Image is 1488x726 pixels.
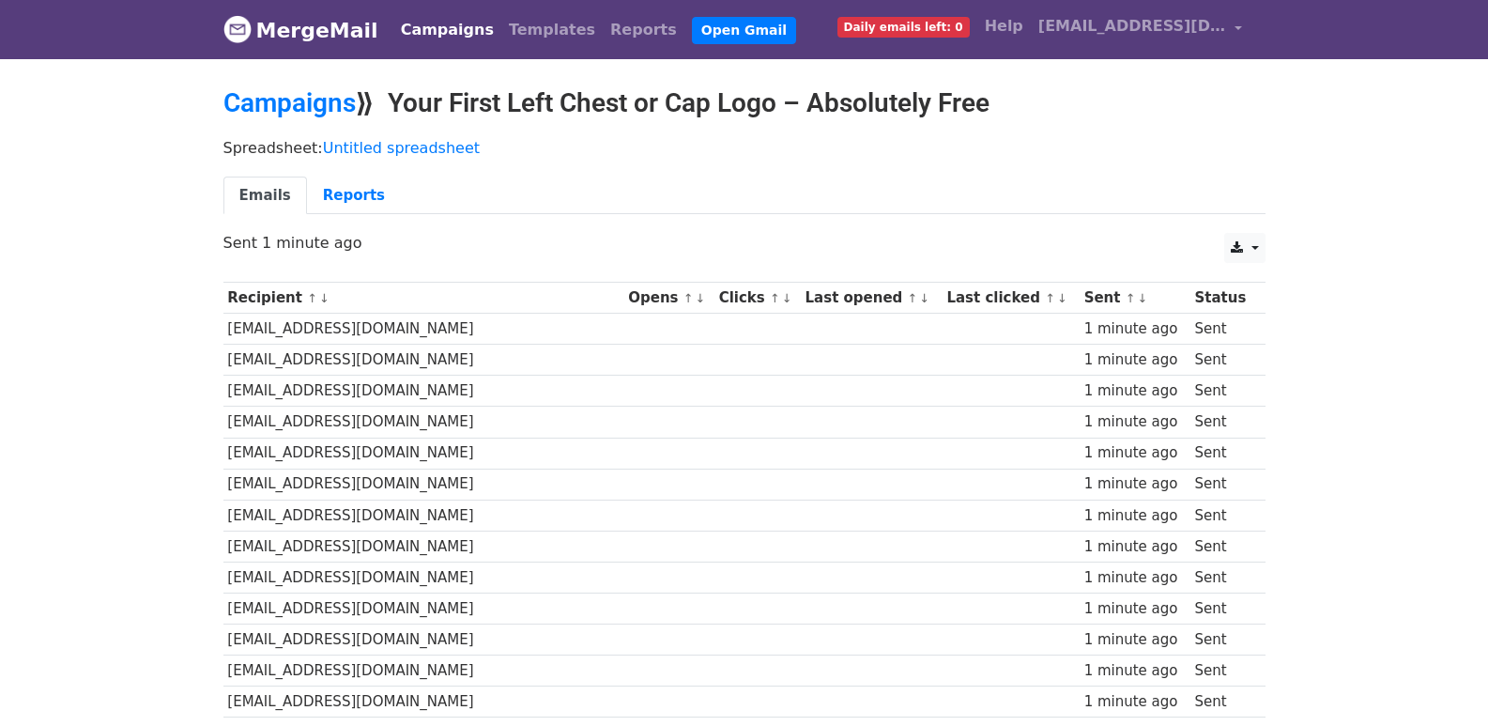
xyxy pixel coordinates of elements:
[223,594,624,625] td: [EMAIL_ADDRESS][DOMAIN_NAME]
[1084,629,1186,651] div: 1 minute ago
[1080,283,1190,314] th: Sent
[1190,687,1255,718] td: Sent
[1084,318,1186,340] div: 1 minute ago
[1190,376,1255,407] td: Sent
[1084,598,1186,620] div: 1 minute ago
[1084,691,1186,713] div: 1 minute ago
[1084,442,1186,464] div: 1 minute ago
[770,291,780,305] a: ↑
[1190,656,1255,687] td: Sent
[319,291,330,305] a: ↓
[943,283,1080,314] th: Last clicked
[223,314,624,345] td: [EMAIL_ADDRESS][DOMAIN_NAME]
[1084,567,1186,589] div: 1 minute ago
[223,345,624,376] td: [EMAIL_ADDRESS][DOMAIN_NAME]
[1084,536,1186,558] div: 1 minute ago
[501,11,603,49] a: Templates
[223,15,252,43] img: MergeMail logo
[714,283,801,314] th: Clicks
[1190,562,1255,593] td: Sent
[623,283,713,314] th: Opens
[1084,660,1186,682] div: 1 minute ago
[830,8,977,45] a: Daily emails left: 0
[1084,505,1186,527] div: 1 minute ago
[1190,407,1255,438] td: Sent
[1190,625,1255,656] td: Sent
[1190,438,1255,469] td: Sent
[782,291,792,305] a: ↓
[908,291,918,305] a: ↑
[1084,349,1186,371] div: 1 minute ago
[1190,314,1255,345] td: Sent
[1057,291,1067,305] a: ↓
[801,283,943,314] th: Last opened
[1084,473,1186,495] div: 1 minute ago
[1190,500,1255,531] td: Sent
[695,291,705,305] a: ↓
[1190,469,1255,500] td: Sent
[1084,411,1186,433] div: 1 minute ago
[223,531,624,562] td: [EMAIL_ADDRESS][DOMAIN_NAME]
[603,11,684,49] a: Reports
[223,469,624,500] td: [EMAIL_ADDRESS][DOMAIN_NAME]
[223,376,624,407] td: [EMAIL_ADDRESS][DOMAIN_NAME]
[977,8,1031,45] a: Help
[1190,283,1255,314] th: Status
[683,291,694,305] a: ↑
[1038,15,1226,38] span: [EMAIL_ADDRESS][DOMAIN_NAME]
[1137,291,1147,305] a: ↓
[307,291,317,305] a: ↑
[223,625,624,656] td: [EMAIL_ADDRESS][DOMAIN_NAME]
[223,500,624,531] td: [EMAIL_ADDRESS][DOMAIN_NAME]
[223,656,624,687] td: [EMAIL_ADDRESS][DOMAIN_NAME]
[1126,291,1136,305] a: ↑
[223,283,624,314] th: Recipient
[223,177,307,215] a: Emails
[692,17,796,44] a: Open Gmail
[223,87,356,118] a: Campaigns
[223,233,1266,253] p: Sent 1 minute ago
[223,87,1266,119] h2: ⟫ Your First Left Chest or Cap Logo – Absolutely Free
[323,139,480,157] a: Untitled spreadsheet
[1045,291,1055,305] a: ↑
[223,687,624,718] td: [EMAIL_ADDRESS][DOMAIN_NAME]
[223,138,1266,158] p: Spreadsheet:
[837,17,970,38] span: Daily emails left: 0
[223,438,624,469] td: [EMAIL_ADDRESS][DOMAIN_NAME]
[1190,531,1255,562] td: Sent
[1031,8,1250,52] a: [EMAIL_ADDRESS][DOMAIN_NAME]
[1190,345,1255,376] td: Sent
[307,177,401,215] a: Reports
[223,10,378,50] a: MergeMail
[919,291,929,305] a: ↓
[223,562,624,593] td: [EMAIL_ADDRESS][DOMAIN_NAME]
[1084,380,1186,402] div: 1 minute ago
[223,407,624,438] td: [EMAIL_ADDRESS][DOMAIN_NAME]
[1190,594,1255,625] td: Sent
[393,11,501,49] a: Campaigns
